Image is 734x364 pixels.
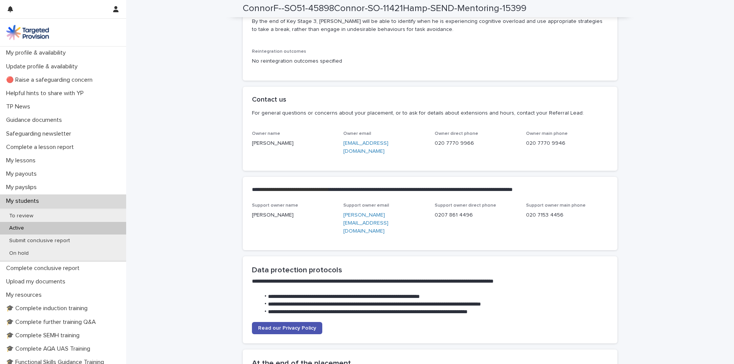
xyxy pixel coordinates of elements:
a: Read our Privacy Policy [252,322,322,334]
h2: Contact us [252,96,286,104]
p: Complete a lesson report [3,144,80,151]
p: My lessons [3,157,42,164]
p: 🎓 Complete AQA UAS Training [3,345,96,353]
p: 🎓 Complete induction training [3,305,94,312]
span: Support owner email [343,203,389,208]
p: Safeguarding newsletter [3,130,77,138]
p: TP News [3,103,36,110]
span: Support owner name [252,203,298,208]
span: Support owner direct phone [435,203,496,208]
span: Owner main phone [526,131,568,136]
p: 0207 861 4496 [435,211,517,219]
a: [PERSON_NAME][EMAIL_ADDRESS][DOMAIN_NAME] [343,212,388,234]
p: Helpful hints to share with YP [3,90,90,97]
p: My resources [3,291,48,299]
h2: Data protection protocols [252,265,608,275]
p: For general questions or concerns about your placement, or to ask for details about extensions an... [252,110,605,116]
p: My payouts [3,170,43,178]
p: My students [3,197,45,205]
p: 🎓 Complete further training Q&A [3,319,102,326]
span: Support owner main phone [526,203,586,208]
p: [PERSON_NAME] [252,139,334,147]
p: 🔴 Raise a safeguarding concern [3,76,99,84]
p: Submit conclusive report [3,238,76,244]
img: M5nRWzHhSzIhMunXDL62 [6,25,49,40]
span: Owner name [252,131,280,136]
p: 🎓 Complete SEMH training [3,332,86,339]
p: To review [3,213,39,219]
a: [EMAIL_ADDRESS][DOMAIN_NAME] [343,141,388,154]
p: Guidance documents [3,116,68,124]
p: Complete conclusive report [3,265,86,272]
p: My profile & availability [3,49,72,57]
span: Read our Privacy Policy [258,325,316,331]
span: Owner direct phone [435,131,478,136]
p: Active [3,225,30,231]
p: My payslips [3,184,43,191]
p: On hold [3,250,35,257]
span: Reintegration outcomes [252,49,306,54]
p: Update profile & availability [3,63,84,70]
p: Upload my documents [3,278,71,285]
p: 020 7770 9966 [435,139,517,147]
p: No reintegration outcomes specified [252,57,608,65]
p: [PERSON_NAME] [252,211,334,219]
p: 020 7770 9946 [526,139,608,147]
p: 020 7153 4456 [526,211,608,219]
span: Owner email [343,131,371,136]
h2: ConnorF--SO51-45898Connor-SO-11421Hamp-SEND-Mentoring-15399 [243,3,526,14]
